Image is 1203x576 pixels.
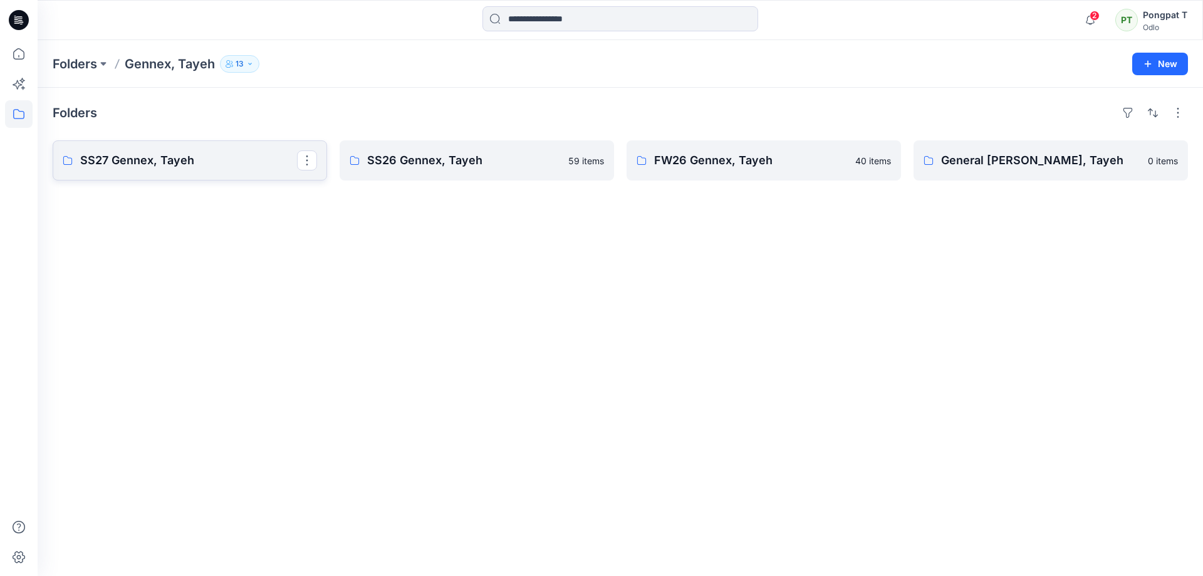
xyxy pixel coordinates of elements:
[1143,8,1187,23] div: Pongpat T
[80,152,297,169] p: SS27 Gennex, Tayeh
[914,140,1188,181] a: General [PERSON_NAME], Tayeh0 items
[1115,9,1138,31] div: PT
[236,57,244,71] p: 13
[1090,11,1100,21] span: 2
[367,152,561,169] p: SS26 Gennex, Tayeh
[654,152,848,169] p: FW26 Gennex, Tayeh
[53,140,327,181] a: SS27 Gennex, Tayeh
[1148,154,1178,167] p: 0 items
[220,55,259,73] button: 13
[1132,53,1188,75] button: New
[1143,23,1187,32] div: Odlo
[855,154,891,167] p: 40 items
[53,55,97,73] a: Folders
[627,140,901,181] a: FW26 Gennex, Tayeh40 items
[53,105,97,120] h4: Folders
[125,55,215,73] p: Gennex, Tayeh
[340,140,614,181] a: SS26 Gennex, Tayeh59 items
[568,154,604,167] p: 59 items
[941,152,1140,169] p: General [PERSON_NAME], Tayeh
